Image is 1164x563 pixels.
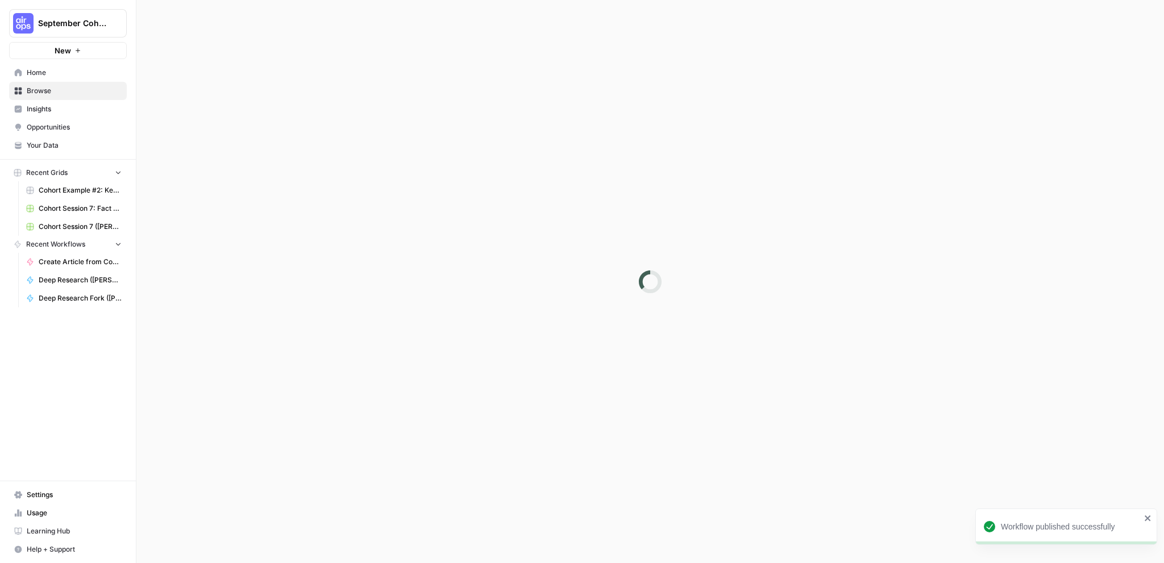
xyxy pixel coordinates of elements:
a: Usage [9,504,127,522]
span: Help + Support [27,544,122,554]
a: Opportunities [9,118,127,136]
a: Cohort Example #2: Keyword -> Outline -> Article (Hibaaq A) [21,181,127,199]
a: Deep Research Fork ([PERSON_NAME]) [21,289,127,307]
span: Recent Workflows [26,239,85,249]
span: Recent Grids [26,168,68,178]
button: Help + Support [9,540,127,558]
a: Home [9,64,127,82]
span: New [55,45,71,56]
button: Workspace: September Cohort [9,9,127,37]
span: Cohort Session 7 ([PERSON_NAME]) [39,222,122,232]
img: September Cohort Logo [13,13,34,34]
a: Learning Hub [9,522,127,540]
span: Learning Hub [27,526,122,536]
button: close [1144,514,1152,523]
a: Deep Research ([PERSON_NAME]) [21,271,127,289]
span: Insights [27,104,122,114]
span: Home [27,68,122,78]
span: Settings [27,490,122,500]
span: Opportunities [27,122,122,132]
a: Cohort Session 7: Fact Checking and QA [21,199,127,218]
span: Cohort Session 7: Fact Checking and QA [39,203,122,214]
a: Settings [9,486,127,504]
button: Recent Workflows [9,236,127,253]
span: Usage [27,508,122,518]
span: Deep Research Fork ([PERSON_NAME]) [39,293,122,303]
div: Workflow published successfully [1001,521,1141,532]
span: Create Article from Content Brief FORK ([PERSON_NAME]) [39,257,122,267]
a: Cohort Session 7 ([PERSON_NAME]) [21,218,127,236]
a: Insights [9,100,127,118]
span: Deep Research ([PERSON_NAME]) [39,275,122,285]
a: Browse [9,82,127,100]
span: Browse [27,86,122,96]
span: September Cohort [38,18,107,29]
span: Your Data [27,140,122,151]
a: Create Article from Content Brief FORK ([PERSON_NAME]) [21,253,127,271]
span: Cohort Example #2: Keyword -> Outline -> Article (Hibaaq A) [39,185,122,195]
a: Your Data [9,136,127,155]
button: New [9,42,127,59]
button: Recent Grids [9,164,127,181]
